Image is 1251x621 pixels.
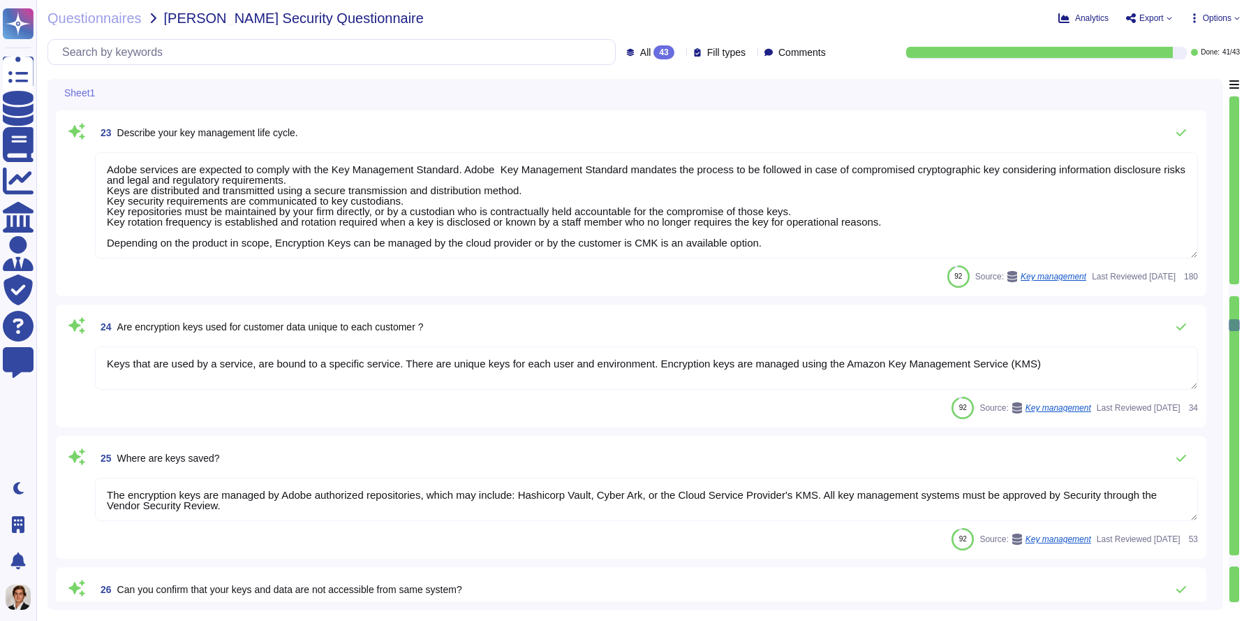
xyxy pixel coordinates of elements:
[1026,404,1091,412] span: Key management
[95,346,1198,390] textarea: Keys that are used by a service, are bound to a specific service. There are unique keys for each ...
[959,404,967,411] span: 92
[1181,272,1198,281] span: 180
[95,128,112,138] span: 23
[95,322,112,332] span: 24
[95,453,112,463] span: 25
[3,582,40,613] button: user
[653,45,674,59] div: 43
[1222,49,1240,56] span: 41 / 43
[1097,535,1180,543] span: Last Reviewed [DATE]
[640,48,651,57] span: All
[979,402,1090,414] span: Source:
[47,11,142,25] span: Questionnaires
[954,272,962,280] span: 92
[1139,14,1164,22] span: Export
[1092,272,1176,281] span: Last Reviewed [DATE]
[117,321,424,333] span: Are encryption keys used for customer data unique to each customer ?
[1026,535,1091,543] span: Key management
[1097,404,1180,412] span: Last Reviewed [DATE]
[1075,14,1109,22] span: Analytics
[1058,13,1109,24] button: Analytics
[959,535,967,543] span: 92
[64,88,95,98] span: Sheet1
[1203,14,1231,22] span: Options
[975,271,1086,282] span: Source:
[1201,49,1220,56] span: Done:
[95,585,112,594] span: 26
[117,127,298,138] span: Describe your key management life cycle.
[95,152,1198,258] textarea: Adobe services are expected to comply with the Key Management Standard. Adobe Key Management Stan...
[117,584,462,595] span: Can you confirm that your keys and data are not accessible from same system?
[55,40,615,64] input: Search by keywords
[164,11,424,25] span: [PERSON_NAME] Security Questionnaire
[979,534,1090,545] span: Source:
[117,453,220,464] span: Where are keys saved?
[1186,404,1198,412] span: 34
[707,48,746,57] span: Fill types
[778,48,826,57] span: Comments
[6,585,31,610] img: user
[1021,272,1086,281] span: Key management
[95,478,1198,521] textarea: The encryption keys are managed by Adobe authorized repositories, which may include: Hashicorp Va...
[1186,535,1198,543] span: 53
